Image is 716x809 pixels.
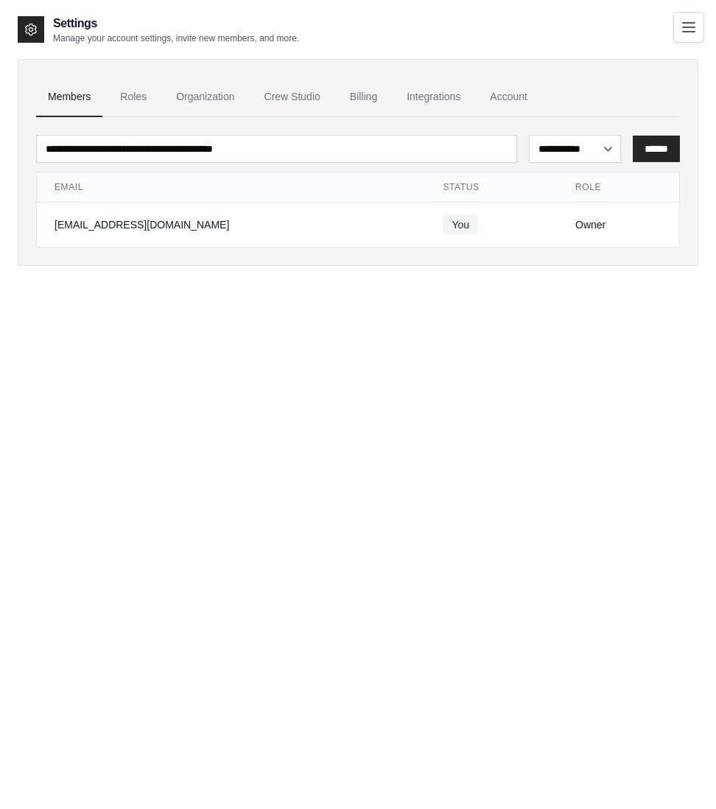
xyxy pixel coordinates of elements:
a: Members [36,77,102,117]
th: Status [425,172,558,203]
a: Crew Studio [253,77,332,117]
button: Toggle navigation [673,12,704,43]
a: Billing [338,77,389,117]
span: You [443,214,478,235]
div: [EMAIL_ADDRESS][DOMAIN_NAME] [55,217,407,232]
h2: Settings [53,15,299,32]
a: Integrations [395,77,472,117]
th: Email [37,172,425,203]
a: Organization [164,77,246,117]
div: Owner [575,217,661,232]
a: Roles [108,77,158,117]
th: Role [558,172,679,203]
a: Account [478,77,539,117]
p: Manage your account settings, invite new members, and more. [53,32,299,44]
